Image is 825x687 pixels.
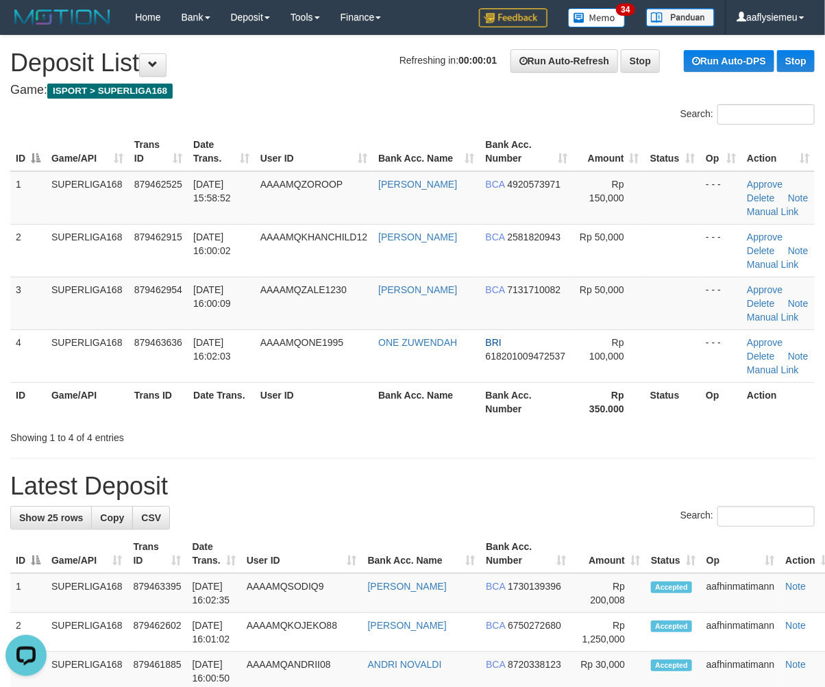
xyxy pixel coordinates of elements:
a: Note [788,192,809,203]
span: AAAAMQZOROOP [260,179,343,190]
th: Op: activate to sort column ascending [700,132,741,171]
th: Game/API: activate to sort column ascending [46,534,128,573]
a: ONE ZUWENDAH [378,337,457,348]
a: Run Auto-Refresh [510,49,618,73]
span: BCA [486,284,505,295]
span: Rp 150,000 [589,179,624,203]
a: Show 25 rows [10,506,92,529]
td: - - - [700,277,741,329]
th: Trans ID [129,382,188,421]
th: Game/API: activate to sort column ascending [46,132,129,171]
img: Button%20Memo.svg [568,8,626,27]
th: Bank Acc. Number: activate to sort column ascending [480,132,573,171]
span: Accepted [651,621,692,632]
a: Manual Link [747,206,799,217]
td: - - - [700,224,741,277]
span: Show 25 rows [19,512,83,523]
td: 1 [10,573,46,613]
span: Refreshing in: [399,55,497,66]
span: Rp 100,000 [589,337,624,362]
td: SUPERLIGA168 [46,329,129,382]
th: Bank Acc. Name [373,382,480,421]
span: BCA [486,581,505,592]
a: Delete [747,245,774,256]
a: Note [786,581,806,592]
a: ANDRI NOVALDI [368,659,442,670]
a: [PERSON_NAME] [368,620,447,631]
td: [DATE] 16:01:02 [187,613,241,652]
span: Copy 8720338123 to clipboard [508,659,561,670]
td: - - - [700,329,741,382]
td: 2 [10,224,46,277]
th: Status [645,382,700,421]
span: [DATE] 16:00:09 [193,284,231,309]
td: aafhinmatimann [701,573,780,613]
a: [PERSON_NAME] [378,284,457,295]
td: 3 [10,277,46,329]
th: Trans ID: activate to sort column ascending [129,132,188,171]
a: Approve [747,232,783,242]
h1: Deposit List [10,49,815,77]
a: Delete [747,351,774,362]
th: Date Trans.: activate to sort column ascending [187,534,241,573]
th: User ID: activate to sort column ascending [241,534,362,573]
span: BCA [486,620,505,631]
span: 879462915 [134,232,182,242]
a: Manual Link [747,364,799,375]
td: AAAAMQKOJEKO88 [241,613,362,652]
span: 879463636 [134,337,182,348]
td: AAAAMQSODIQ9 [241,573,362,613]
input: Search: [717,104,815,125]
th: Bank Acc. Name: activate to sort column ascending [373,132,480,171]
a: Manual Link [747,259,799,270]
span: 879462954 [134,284,182,295]
td: 879462602 [128,613,187,652]
td: aafhinmatimann [701,613,780,652]
td: SUPERLIGA168 [46,224,129,277]
span: AAAAMQONE1995 [260,337,343,348]
button: Open LiveChat chat widget [5,5,47,47]
th: ID: activate to sort column descending [10,132,46,171]
th: Status: activate to sort column ascending [645,132,700,171]
span: ISPORT > SUPERLIGA168 [47,84,173,99]
span: Copy 1730139396 to clipboard [508,581,561,592]
th: Date Trans.: activate to sort column ascending [188,132,255,171]
span: Copy 6750272680 to clipboard [508,620,561,631]
th: Amount: activate to sort column ascending [571,534,645,573]
th: ID [10,382,46,421]
span: Copy 2581820943 to clipboard [508,232,561,242]
th: Game/API [46,382,129,421]
a: Note [788,351,809,362]
td: 1 [10,171,46,225]
a: Delete [747,192,774,203]
span: Rp 50,000 [580,284,624,295]
th: Bank Acc. Number [480,382,573,421]
a: [PERSON_NAME] [378,179,457,190]
span: AAAAMQKHANCHILD12 [260,232,367,242]
span: BCA [486,659,505,670]
a: Run Auto-DPS [684,50,774,72]
h1: Latest Deposit [10,473,815,500]
span: [DATE] 15:58:52 [193,179,231,203]
span: CSV [141,512,161,523]
img: Feedback.jpg [479,8,547,27]
th: Date Trans. [188,382,255,421]
span: BCA [486,179,505,190]
th: Trans ID: activate to sort column ascending [128,534,187,573]
a: Note [786,620,806,631]
a: Note [788,298,809,309]
th: User ID [255,382,373,421]
td: Rp 200,008 [571,573,645,613]
th: Action [741,382,815,421]
label: Search: [680,506,815,527]
td: - - - [700,171,741,225]
input: Search: [717,506,815,527]
h4: Game: [10,84,815,97]
label: Search: [680,104,815,125]
th: User ID: activate to sort column ascending [255,132,373,171]
a: Stop [777,50,815,72]
th: Status: activate to sort column ascending [645,534,701,573]
span: Accepted [651,660,692,671]
th: Bank Acc. Number: activate to sort column ascending [480,534,571,573]
a: Approve [747,284,783,295]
